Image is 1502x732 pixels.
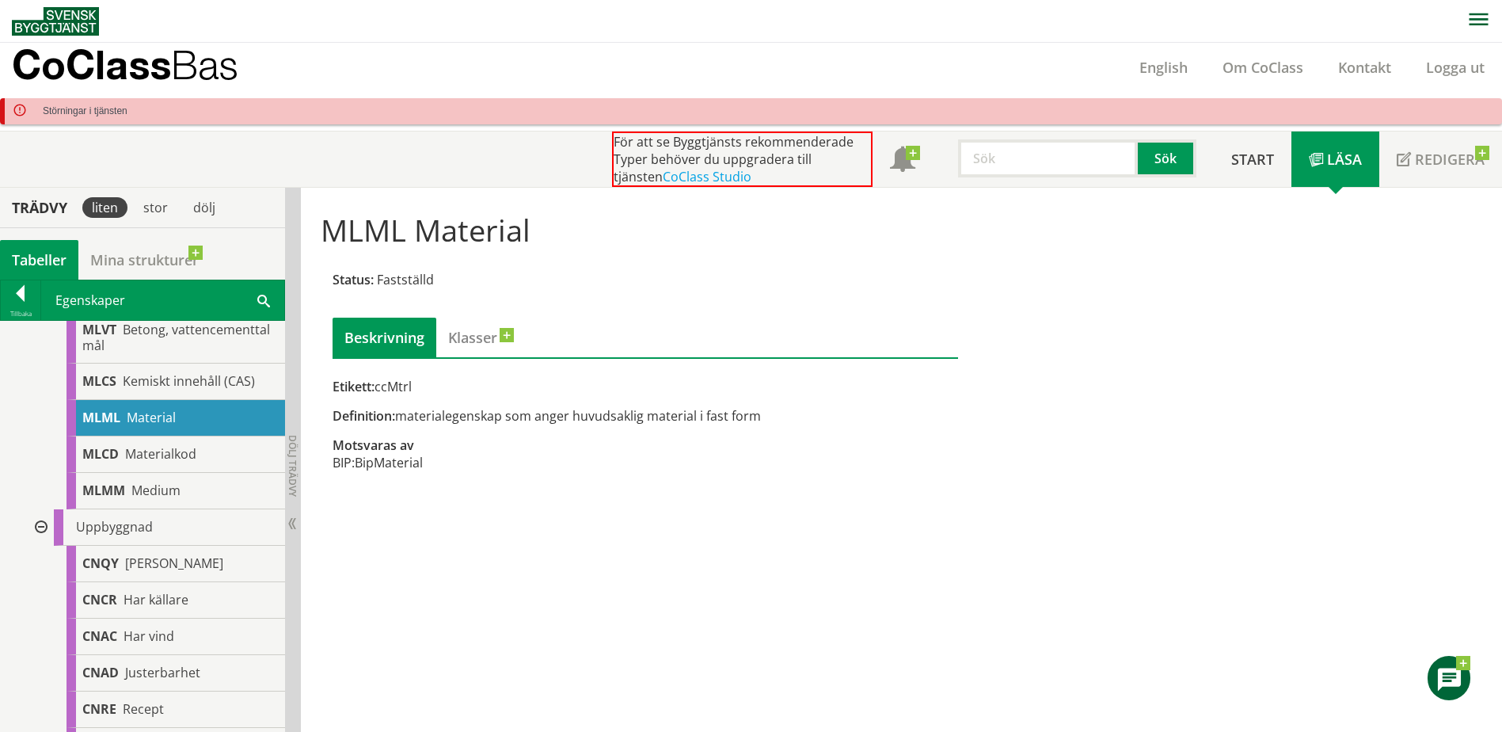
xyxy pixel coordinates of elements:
span: Recept [123,700,164,718]
span: MLML [82,409,120,426]
span: [PERSON_NAME] [125,555,223,572]
td: BIP: [333,454,355,471]
img: Svensk Byggtjänst [12,7,99,36]
span: Material [127,409,176,426]
span: MLVT [82,321,116,338]
div: Trädvy [3,199,76,216]
span: Bas [171,41,238,88]
a: CoClassBas [12,43,272,92]
div: Tillbaka [1,307,40,320]
span: CNQY [82,555,119,572]
span: Fastställd [377,271,434,288]
span: Sök i tabellen [257,292,270,308]
span: CNRE [82,700,116,718]
span: Betong, vattencementtal mål [82,321,270,354]
p: CoClass [12,55,238,74]
span: CNAC [82,627,117,645]
span: Justerbarhet [125,664,200,681]
div: materialegenskap som anger huvudsaklig material i fast form [333,407,958,425]
a: Kontakt [1321,58,1409,77]
span: Uppbyggnad [76,518,153,536]
span: Notifikationer [890,148,915,173]
div: stor [134,197,177,218]
span: Start [1231,150,1274,169]
a: Om CoClass [1205,58,1321,77]
span: Kemiskt innehåll (CAS) [123,372,255,390]
a: CoClass Studio [663,168,751,185]
span: Materialkod [125,445,196,463]
td: BipMaterial [355,454,423,471]
span: Läsa [1327,150,1362,169]
a: Start [1214,132,1291,187]
button: Sök [1138,139,1196,177]
div: liten [82,197,127,218]
span: Har vind [124,627,174,645]
span: Status: [333,271,374,288]
a: Logga ut [1409,58,1502,77]
h1: MLML Material [321,212,1294,247]
span: Dölj trädvy [286,435,299,497]
input: Sök [958,139,1138,177]
a: Redigera [1379,132,1502,187]
span: Motsvaras av [333,437,414,454]
a: Mina strukturer [78,240,211,280]
div: ccMtrl [333,378,958,395]
div: dölj [184,197,225,218]
span: Redigera [1415,150,1485,169]
span: Definition: [333,407,395,425]
span: CNAD [82,664,119,681]
div: Beskrivning [333,318,436,357]
span: Medium [131,482,181,499]
a: Klasser [436,318,509,357]
a: Läsa [1291,132,1379,187]
div: För att se Byggtjänsts rekommenderade Typer behöver du uppgradera till tjänsten [612,132,873,187]
div: Egenskaper [41,280,284,320]
span: MLCS [82,372,116,390]
a: English [1122,58,1205,77]
span: CNCR [82,591,117,608]
span: MLCD [82,445,119,463]
span: Har källare [124,591,188,608]
span: Etikett: [333,378,375,395]
span: MLMM [82,482,125,499]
